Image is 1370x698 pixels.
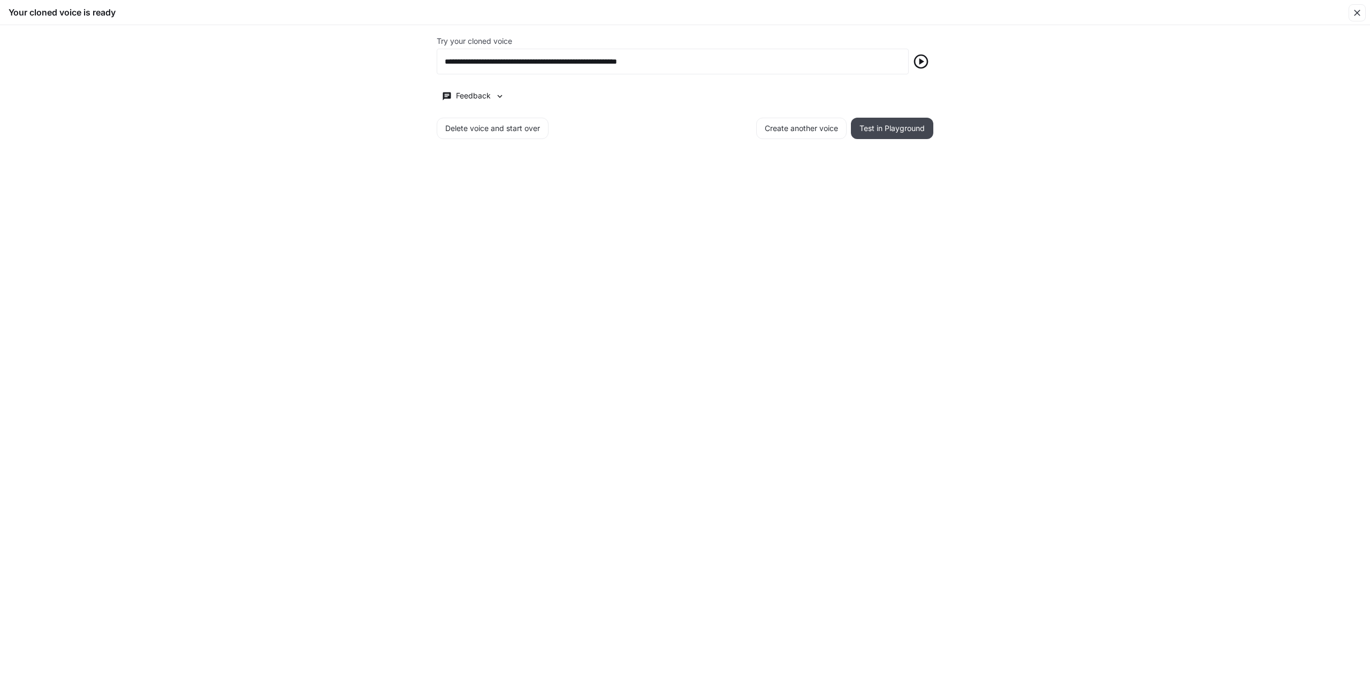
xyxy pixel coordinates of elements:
[851,118,933,139] button: Test in Playground
[9,6,116,18] h5: Your cloned voice is ready
[437,37,512,45] p: Try your cloned voice
[756,118,847,139] button: Create another voice
[437,118,549,139] button: Delete voice and start over
[437,87,509,105] button: Feedback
